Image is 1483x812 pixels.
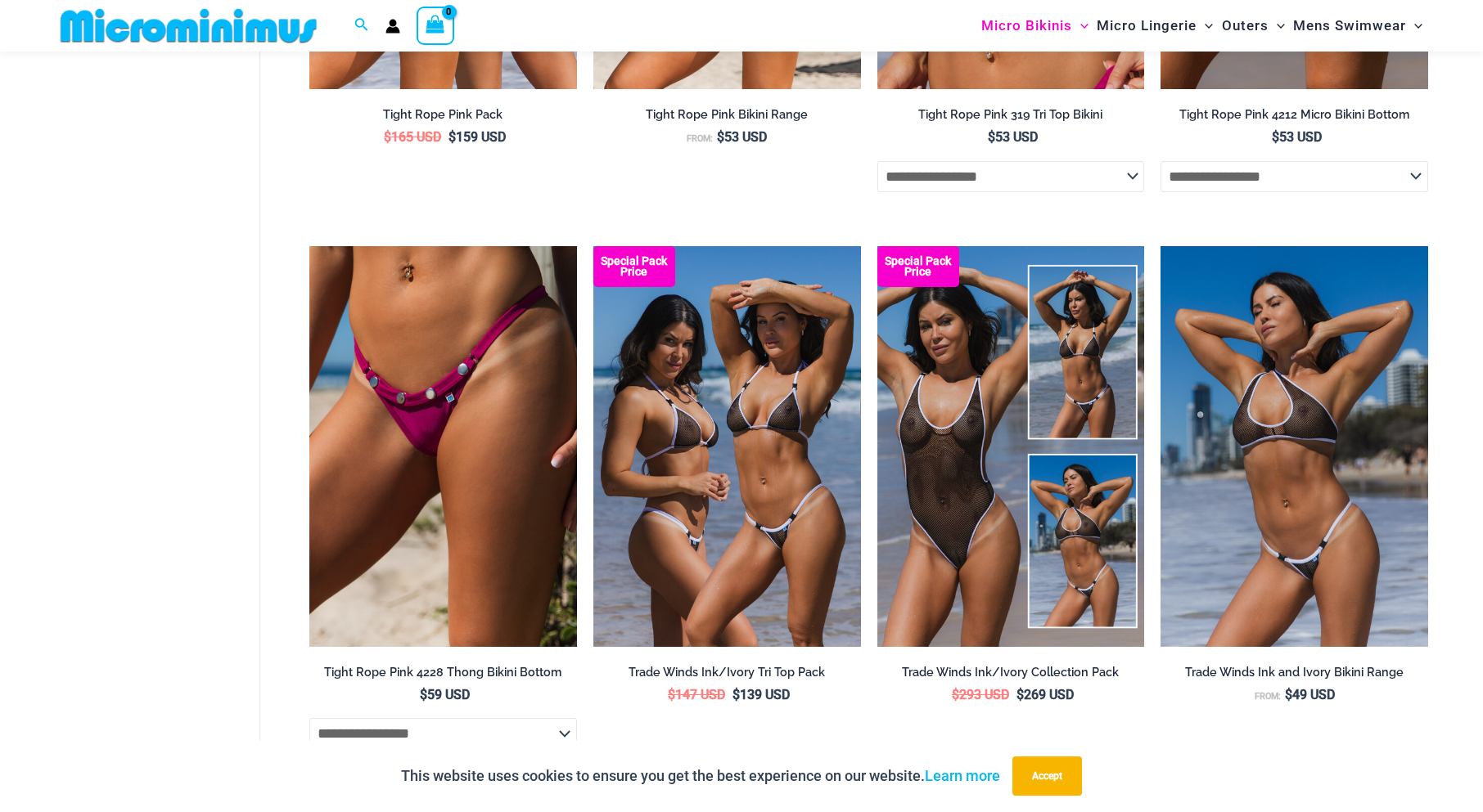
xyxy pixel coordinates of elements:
[1222,5,1269,47] span: Outers
[1161,665,1428,686] a: Trade Winds Ink and Ivory Bikini Range
[1161,246,1428,647] img: Tradewinds Ink and Ivory 384 Halter 453 Micro 02
[981,5,1072,47] span: Micro Bikinis
[309,665,577,686] a: Tight Rope Pink 4228 Thong Bikini Bottom
[1289,5,1427,47] a: Mens SwimwearMenu ToggleMenu Toggle
[1161,107,1428,128] a: Tight Rope Pink 4212 Micro Bikini Bottom
[593,107,861,128] a: Tight Rope Pink Bikini Range
[593,256,675,277] b: Special Pack Price
[877,107,1145,123] h2: Tight Rope Pink 319 Tri Top Bikini
[1097,5,1197,47] span: Micro Lingerie
[385,19,400,34] a: Account icon link
[593,246,861,647] img: Top Bum Pack
[384,129,441,145] bdi: 165 USD
[687,133,713,144] span: From:
[877,107,1145,128] a: Tight Rope Pink 319 Tri Top Bikini
[593,665,861,686] a: Trade Winds Ink/Ivory Tri Top Pack
[877,246,1145,647] a: Collection Pack Collection Pack b (1)Collection Pack b (1)
[717,129,724,145] span: $
[925,767,1000,784] a: Learn more
[309,665,577,680] h2: Tight Rope Pink 4228 Thong Bikini Bottom
[1285,687,1335,702] bdi: 49 USD
[877,665,1145,686] a: Trade Winds Ink/Ivory Collection Pack
[593,665,861,680] h2: Trade Winds Ink/Ivory Tri Top Pack
[988,129,1038,145] bdi: 53 USD
[420,687,427,702] span: $
[309,107,577,128] a: Tight Rope Pink Pack
[717,129,767,145] bdi: 53 USD
[1272,129,1322,145] bdi: 53 USD
[952,687,1009,702] bdi: 293 USD
[988,129,995,145] span: $
[1293,5,1406,47] span: Mens Swimwear
[952,687,959,702] span: $
[593,246,861,647] a: Top Bum Pack Top Bum Pack bTop Bum Pack b
[384,129,391,145] span: $
[1161,107,1428,123] h2: Tight Rope Pink 4212 Micro Bikini Bottom
[668,687,675,702] span: $
[977,5,1093,47] a: Micro BikinisMenu ToggleMenu Toggle
[309,107,577,123] h2: Tight Rope Pink Pack
[449,129,506,145] bdi: 159 USD
[420,687,470,702] bdi: 59 USD
[1161,665,1428,680] h2: Trade Winds Ink and Ivory Bikini Range
[1016,687,1024,702] span: $
[1218,5,1289,47] a: OutersMenu ToggleMenu Toggle
[1255,691,1281,702] span: From:
[417,7,454,44] a: View Shopping Cart, empty
[1269,5,1285,47] span: Menu Toggle
[1272,129,1279,145] span: $
[732,687,740,702] span: $
[309,246,577,647] a: Tight Rope Pink 4228 Thong 01Tight Rope Pink 4228 Thong 02Tight Rope Pink 4228 Thong 02
[401,764,1000,788] p: This website uses cookies to ensure you get the best experience on our website.
[449,129,456,145] span: $
[1093,5,1217,47] a: Micro LingerieMenu ToggleMenu Toggle
[1406,5,1422,47] span: Menu Toggle
[593,107,861,123] h2: Tight Rope Pink Bikini Range
[354,16,369,36] a: Search icon link
[1197,5,1213,47] span: Menu Toggle
[54,7,323,44] img: MM SHOP LOGO FLAT
[732,687,790,702] bdi: 139 USD
[877,665,1145,680] h2: Trade Winds Ink/Ivory Collection Pack
[309,246,577,647] img: Tight Rope Pink 4228 Thong 01
[1161,246,1428,647] a: Tradewinds Ink and Ivory 384 Halter 453 Micro 02Tradewinds Ink and Ivory 384 Halter 453 Micro 01T...
[975,2,1429,49] nav: Site Navigation
[877,256,959,277] b: Special Pack Price
[1072,5,1089,47] span: Menu Toggle
[1016,687,1074,702] bdi: 269 USD
[1285,687,1292,702] span: $
[1012,756,1082,796] button: Accept
[668,687,725,702] bdi: 147 USD
[877,246,1145,647] img: Collection Pack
